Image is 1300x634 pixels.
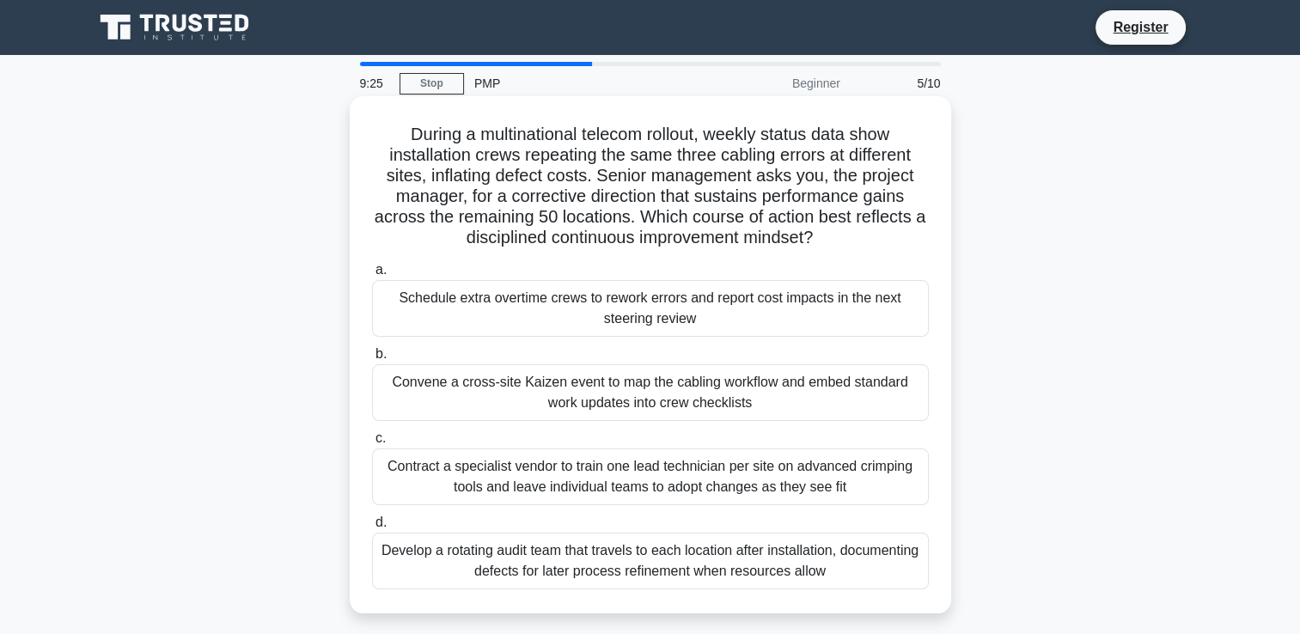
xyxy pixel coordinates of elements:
span: b. [375,346,387,361]
div: PMP [464,66,700,101]
div: 9:25 [350,66,400,101]
div: 5/10 [851,66,951,101]
a: Stop [400,73,464,94]
div: Convene a cross-site Kaizen event to map the cabling workflow and embed standard work updates int... [372,364,929,421]
span: c. [375,430,386,445]
div: Develop a rotating audit team that travels to each location after installation, documenting defec... [372,533,929,589]
div: Beginner [700,66,851,101]
div: Schedule extra overtime crews to rework errors and report cost impacts in the next steering review [372,280,929,337]
div: Contract a specialist vendor to train one lead technician per site on advanced crimping tools and... [372,448,929,505]
h5: During a multinational telecom rollout, weekly status data show installation crews repeating the ... [370,124,931,249]
span: a. [375,262,387,277]
a: Register [1102,16,1178,38]
span: d. [375,515,387,529]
